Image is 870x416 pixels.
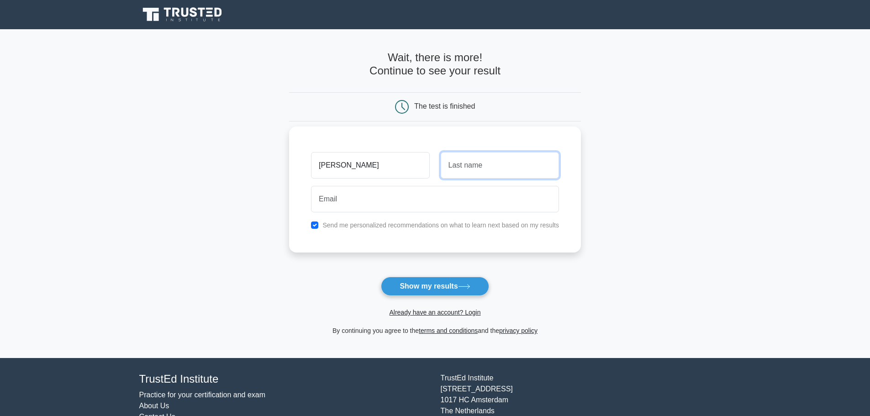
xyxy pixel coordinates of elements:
[139,402,169,410] a: About Us
[414,102,475,110] div: The test is finished
[289,51,581,78] h4: Wait, there is more! Continue to see your result
[499,327,538,334] a: privacy policy
[139,373,430,386] h4: TrustEd Institute
[311,152,429,179] input: First name
[284,325,586,336] div: By continuing you agree to the and the
[419,327,478,334] a: terms and conditions
[322,221,559,229] label: Send me personalized recommendations on what to learn next based on my results
[441,152,559,179] input: Last name
[311,186,559,212] input: Email
[139,391,266,399] a: Practice for your certification and exam
[389,309,480,316] a: Already have an account? Login
[381,277,489,296] button: Show my results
